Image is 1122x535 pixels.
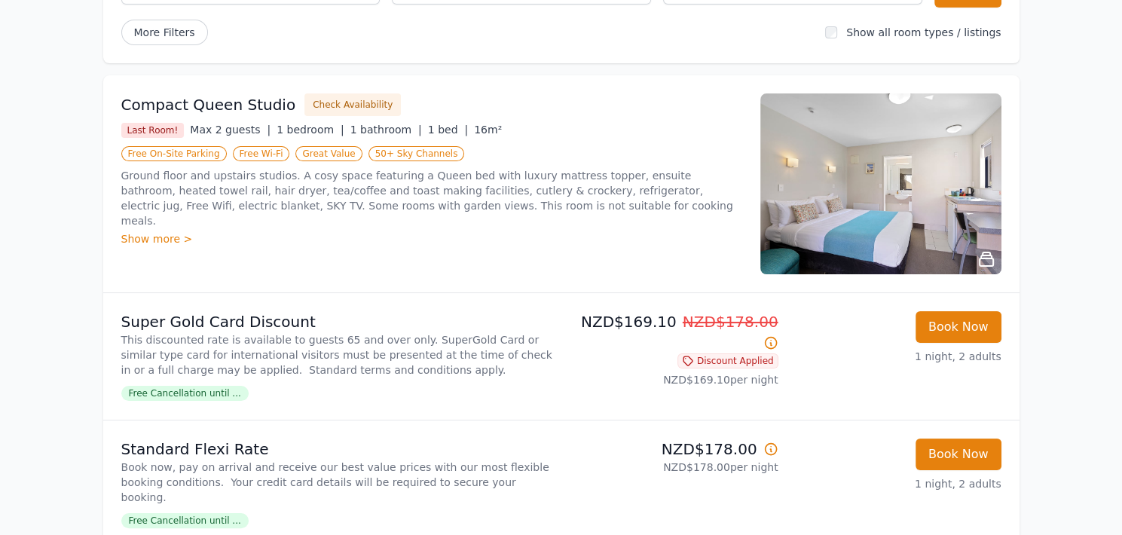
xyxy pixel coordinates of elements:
span: 1 bed | [428,124,468,136]
div: Show more > [121,231,742,246]
span: Free Wi-Fi [233,146,290,161]
p: 1 night, 2 adults [790,476,1001,491]
p: NZD$169.10 per night [567,372,778,387]
p: Super Gold Card Discount [121,311,555,332]
span: More Filters [121,20,208,45]
span: 1 bedroom | [277,124,344,136]
p: NZD$169.10 [567,311,778,353]
span: Last Room! [121,123,185,138]
p: NZD$178.00 [567,439,778,460]
span: Discount Applied [677,353,778,368]
h3: Compact Queen Studio [121,94,296,115]
span: NZD$178.00 [683,313,778,331]
label: Show all room types / listings [846,26,1001,38]
p: Ground floor and upstairs studios. A cosy space featuring a Queen bed with luxury mattress topper... [121,168,742,228]
span: Free On-Site Parking [121,146,227,161]
p: NZD$178.00 per night [567,460,778,475]
span: Max 2 guests | [190,124,271,136]
p: 1 night, 2 adults [790,349,1001,364]
span: Great Value [295,146,362,161]
p: Standard Flexi Rate [121,439,555,460]
span: 1 bathroom | [350,124,422,136]
button: Book Now [916,439,1001,470]
span: Free Cancellation until ... [121,513,249,528]
button: Check Availability [304,93,401,116]
button: Book Now [916,311,1001,343]
p: This discounted rate is available to guests 65 and over only. SuperGold Card or similar type card... [121,332,555,378]
p: Book now, pay on arrival and receive our best value prices with our most flexible booking conditi... [121,460,555,505]
span: Free Cancellation until ... [121,386,249,401]
span: 50+ Sky Channels [368,146,465,161]
span: 16m² [474,124,502,136]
